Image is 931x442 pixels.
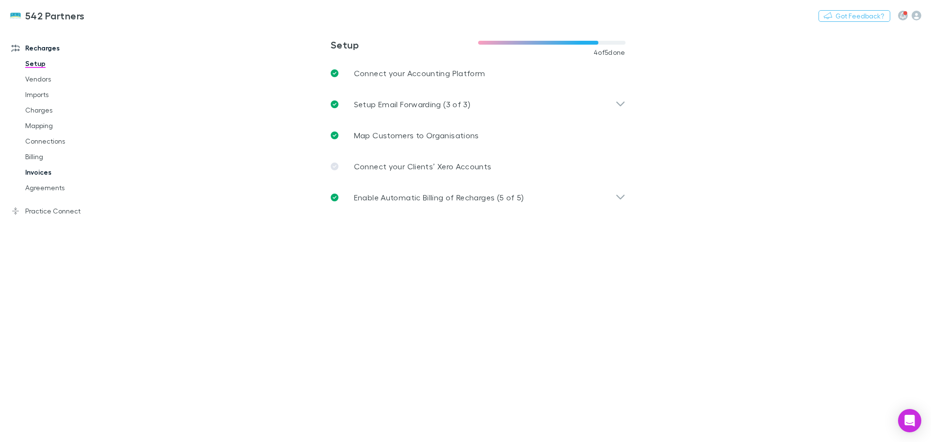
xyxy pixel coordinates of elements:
a: Map Customers to Organisations [323,120,633,151]
a: Connect your Clients’ Xero Accounts [323,151,633,182]
a: Practice Connect [2,203,131,219]
a: Connect your Accounting Platform [323,58,633,89]
a: Connections [16,133,131,149]
a: Recharges [2,40,131,56]
img: 542 Partners's Logo [10,10,21,21]
p: Map Customers to Organisations [354,130,479,141]
div: Enable Automatic Billing of Recharges (5 of 5) [323,182,633,213]
a: Charges [16,102,131,118]
p: Enable Automatic Billing of Recharges (5 of 5) [354,192,524,203]
a: Invoices [16,164,131,180]
div: Setup Email Forwarding (3 of 3) [323,89,633,120]
a: Billing [16,149,131,164]
a: Mapping [16,118,131,133]
h3: 542 Partners [25,10,85,21]
p: Connect your Accounting Platform [354,67,485,79]
a: Setup [16,56,131,71]
a: Imports [16,87,131,102]
a: Agreements [16,180,131,196]
button: Got Feedback? [819,10,890,22]
p: Connect your Clients’ Xero Accounts [354,161,492,172]
span: 4 of 5 done [594,49,626,56]
h3: Setup [331,39,478,50]
a: 542 Partners [4,4,91,27]
p: Setup Email Forwarding (3 of 3) [354,98,470,110]
a: Vendors [16,71,131,87]
div: Open Intercom Messenger [898,409,921,432]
